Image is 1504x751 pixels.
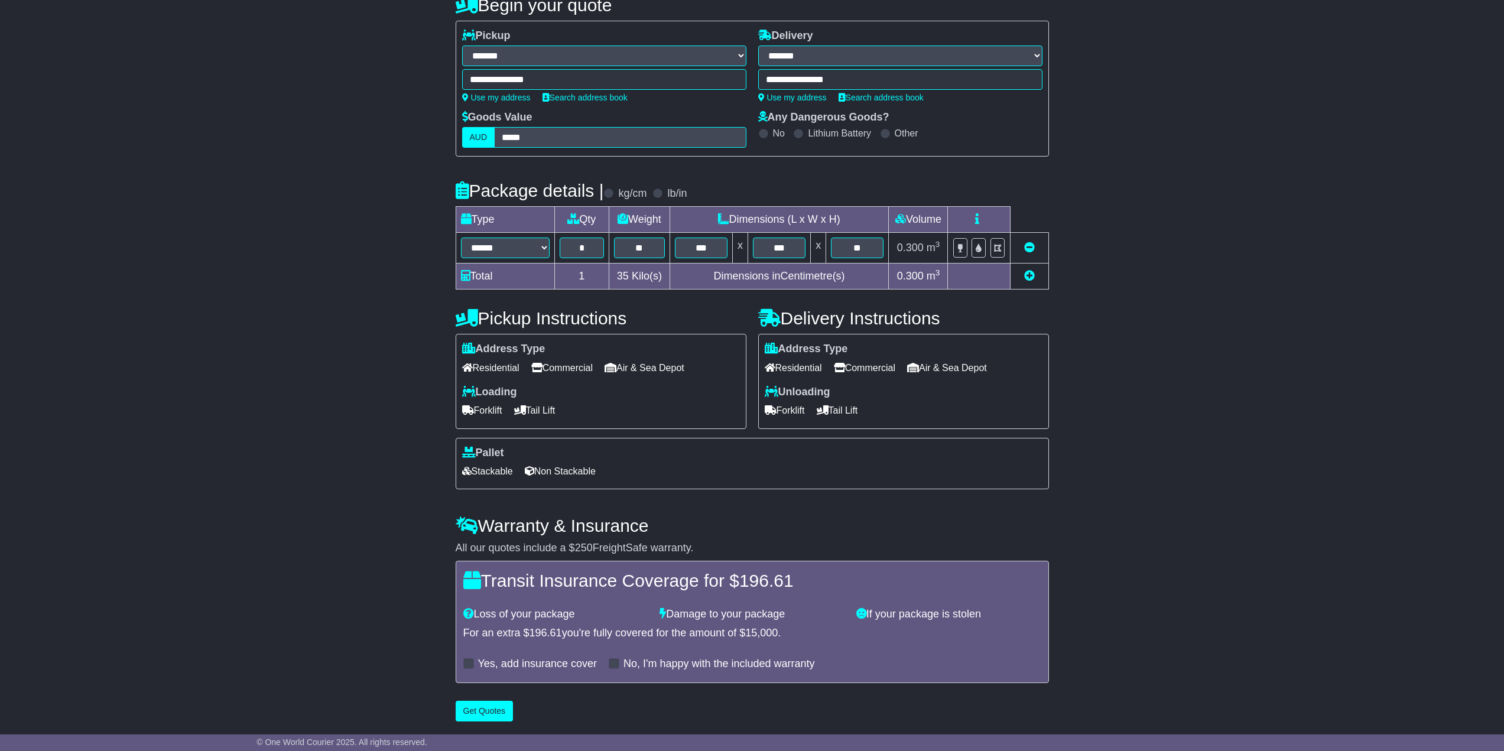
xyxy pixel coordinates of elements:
[525,462,596,480] span: Non Stackable
[554,264,609,290] td: 1
[897,242,924,253] span: 0.300
[739,571,794,590] span: 196.61
[765,359,822,377] span: Residential
[927,242,940,253] span: m
[609,207,670,233] td: Weight
[1024,242,1035,253] a: Remove this item
[758,111,889,124] label: Any Dangerous Goods?
[575,542,593,554] span: 250
[850,608,1047,621] div: If your package is stolen
[462,447,504,460] label: Pallet
[765,343,848,356] label: Address Type
[758,30,813,43] label: Delivery
[554,207,609,233] td: Qty
[758,93,827,102] a: Use my address
[531,359,593,377] span: Commercial
[670,264,889,290] td: Dimensions in Centimetre(s)
[670,207,889,233] td: Dimensions (L x W x H)
[889,207,948,233] td: Volume
[463,627,1041,640] div: For an extra $ you're fully covered for the amount of $ .
[654,608,850,621] div: Damage to your package
[732,233,748,264] td: x
[745,627,778,639] span: 15,000
[623,658,815,671] label: No, I'm happy with the included warranty
[462,93,531,102] a: Use my address
[935,240,940,249] sup: 3
[456,308,746,328] h4: Pickup Instructions
[811,233,826,264] td: x
[765,401,805,420] span: Forklift
[462,343,545,356] label: Address Type
[758,308,1049,328] h4: Delivery Instructions
[839,93,924,102] a: Search address book
[456,181,604,200] h4: Package details |
[605,359,684,377] span: Air & Sea Depot
[456,701,514,721] button: Get Quotes
[256,737,427,747] span: © One World Courier 2025. All rights reserved.
[462,127,495,148] label: AUD
[456,264,554,290] td: Total
[927,270,940,282] span: m
[907,359,987,377] span: Air & Sea Depot
[617,270,629,282] span: 35
[457,608,654,621] div: Loss of your package
[456,516,1049,535] h4: Warranty & Insurance
[462,30,511,43] label: Pickup
[462,462,513,480] span: Stackable
[618,187,647,200] label: kg/cm
[935,268,940,277] sup: 3
[895,128,918,139] label: Other
[463,571,1041,590] h4: Transit Insurance Coverage for $
[543,93,628,102] a: Search address book
[462,401,502,420] span: Forklift
[456,207,554,233] td: Type
[462,359,519,377] span: Residential
[478,658,597,671] label: Yes, add insurance cover
[765,386,830,399] label: Unloading
[773,128,785,139] label: No
[530,627,562,639] span: 196.61
[817,401,858,420] span: Tail Lift
[834,359,895,377] span: Commercial
[462,111,532,124] label: Goods Value
[897,270,924,282] span: 0.300
[456,542,1049,555] div: All our quotes include a $ FreightSafe warranty.
[609,264,670,290] td: Kilo(s)
[808,128,871,139] label: Lithium Battery
[667,187,687,200] label: lb/in
[514,401,556,420] span: Tail Lift
[1024,270,1035,282] a: Add new item
[462,386,517,399] label: Loading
